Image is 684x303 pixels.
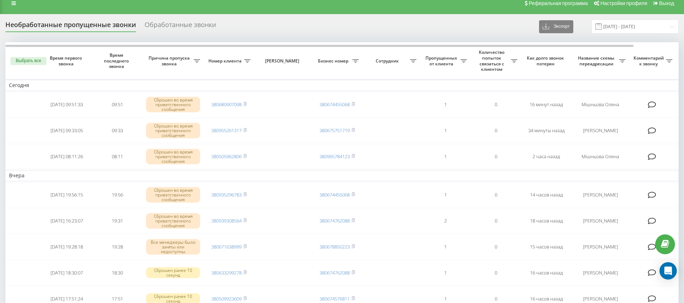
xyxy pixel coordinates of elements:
td: 0 [471,183,521,207]
div: Сброшен во время приветственного сообщения [146,213,200,229]
span: Комментарий к звонку [633,55,666,66]
div: Сброшен во время приветственного сообщения [146,97,200,113]
td: 19:56 [92,183,142,207]
span: Реферальная программа [529,0,588,6]
a: 380675751719 [319,127,350,134]
td: 15 часов назад [521,234,572,259]
td: 1 [420,144,471,169]
a: 380955261317 [211,127,242,134]
a: 380633299278 [211,269,242,276]
td: [PERSON_NAME] [572,234,629,259]
td: Мішньова Олена [572,92,629,117]
td: 2 [420,208,471,233]
a: 380674455068 [319,191,350,198]
td: 2 часа назад [521,144,572,169]
td: 18:30 [92,260,142,285]
td: 1 [420,183,471,207]
td: [DATE] 16:23:07 [41,208,92,233]
td: 1 [420,92,471,117]
td: [DATE] 18:30:07 [41,260,92,285]
a: 380674762088 [319,269,350,276]
td: [PERSON_NAME] [572,260,629,285]
td: 0 [471,234,521,259]
td: 0 [471,92,521,117]
td: 16 часов назад [521,260,572,285]
td: 19:31 [92,208,142,233]
button: Экспорт [539,20,573,33]
td: [DATE] 09:33:05 [41,118,92,143]
td: 1 [420,260,471,285]
td: [DATE] 19:56:15 [41,183,92,207]
div: Сброшен во время приветственного сообщения [146,123,200,139]
span: Как долго звонок потерян [527,55,566,66]
span: Причина пропуска звонка [146,55,194,66]
span: Сотрудник [366,58,410,64]
span: Время последнего звонка [98,52,137,69]
span: Название схемы переадресации [575,55,619,66]
td: [DATE] 08:11:26 [41,144,92,169]
div: Сброшен во время приветственного сообщения [146,149,200,165]
span: Настройки профиля [600,0,647,6]
td: 34 минуты назад [521,118,572,143]
div: Open Intercom Messenger [659,262,677,280]
span: Номер клиента [207,58,244,64]
div: Сброшен ранее 10 секунд [146,267,200,278]
td: 09:33 [92,118,142,143]
td: 14 часов назад [521,183,572,207]
a: 380509923609 [211,295,242,302]
td: 16 минут назад [521,92,572,117]
div: Сброшен во время приветственного сообщения [146,187,200,203]
td: 18 часов назад [521,208,572,233]
a: 380671638999 [211,243,242,250]
a: 380935296783 [211,191,242,198]
td: 08:11 [92,144,142,169]
span: Пропущенных от клиента [424,55,460,66]
td: [DATE] 09:51:33 [41,92,92,117]
a: 380505962806 [211,153,242,160]
td: 0 [471,208,521,233]
span: Бизнес номер [315,58,352,64]
td: 1 [420,118,471,143]
td: [PERSON_NAME] [572,208,629,233]
td: [PERSON_NAME] [572,118,629,143]
td: Мішньова Олена [572,144,629,169]
td: 09:51 [92,92,142,117]
td: 19:28 [92,234,142,259]
span: Выход [659,0,674,6]
td: 1 [420,234,471,259]
span: Время первого звонка [47,55,86,66]
td: 0 [471,118,521,143]
a: 380674576811 [319,295,350,302]
td: 0 [471,144,521,169]
td: 0 [471,260,521,285]
div: Обработанные звонки [145,21,216,32]
div: Все менеджеры были заняты или недоступны [146,239,200,255]
div: Необработанные пропущенные звонки [5,21,136,32]
a: 380674455068 [319,101,350,108]
a: 380965784123 [319,153,350,160]
td: [PERSON_NAME] [572,183,629,207]
span: [PERSON_NAME] [260,58,306,64]
a: 380674762088 [319,217,350,224]
span: Количество попыток связаться с клиентом [474,49,511,72]
td: [DATE] 19:28:18 [41,234,92,259]
button: Выбрать все [10,57,47,65]
a: 380680907098 [211,101,242,108]
a: 380939308564 [211,217,242,224]
a: 380678850223 [319,243,350,250]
